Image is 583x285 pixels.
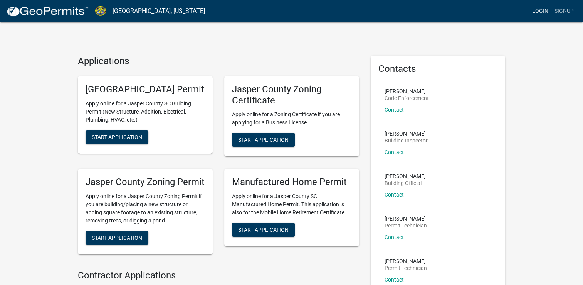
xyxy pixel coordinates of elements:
p: Apply online for a Jasper County SC Building Permit (New Structure, Addition, Electrical, Plumbin... [86,100,205,124]
a: Contact [385,107,404,113]
p: Apply online for a Jasper County SC Manufactured Home Permit. This application is also for the Mo... [232,192,351,217]
h4: Contractor Applications [78,270,359,281]
p: Code Enforcement [385,95,429,101]
img: Jasper County, South Carolina [95,6,106,16]
p: [PERSON_NAME] [385,173,426,179]
button: Start Application [86,130,148,144]
a: Contact [385,234,404,240]
a: Contact [385,277,404,283]
span: Start Application [92,134,142,140]
button: Start Application [232,223,295,237]
p: [PERSON_NAME] [385,131,428,136]
h5: Jasper County Zoning Certificate [232,84,351,106]
wm-workflow-list-section: Applications [78,56,359,261]
button: Start Application [232,133,295,147]
h5: [GEOGRAPHIC_DATA] Permit [86,84,205,95]
button: Start Application [86,231,148,245]
h5: Jasper County Zoning Permit [86,176,205,188]
p: Permit Technician [385,223,427,228]
span: Start Application [238,227,289,233]
h4: Applications [78,56,359,67]
p: Building Official [385,180,426,186]
h5: Contacts [378,63,498,75]
a: Login [529,4,551,19]
a: Signup [551,4,577,19]
p: Apply online for a Jasper County Zoning Permit if you are building/placing a new structure or add... [86,192,205,225]
span: Start Application [238,137,289,143]
a: Contact [385,192,404,198]
h5: Manufactured Home Permit [232,176,351,188]
p: Apply online for a Zoning Certificate if you are applying for a Business License [232,110,351,127]
a: [GEOGRAPHIC_DATA], [US_STATE] [113,5,205,18]
p: [PERSON_NAME] [385,88,429,94]
p: Building Inspector [385,138,428,143]
p: [PERSON_NAME] [385,258,427,264]
span: Start Application [92,235,142,241]
p: Permit Technician [385,265,427,271]
p: [PERSON_NAME] [385,216,427,221]
a: Contact [385,149,404,155]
